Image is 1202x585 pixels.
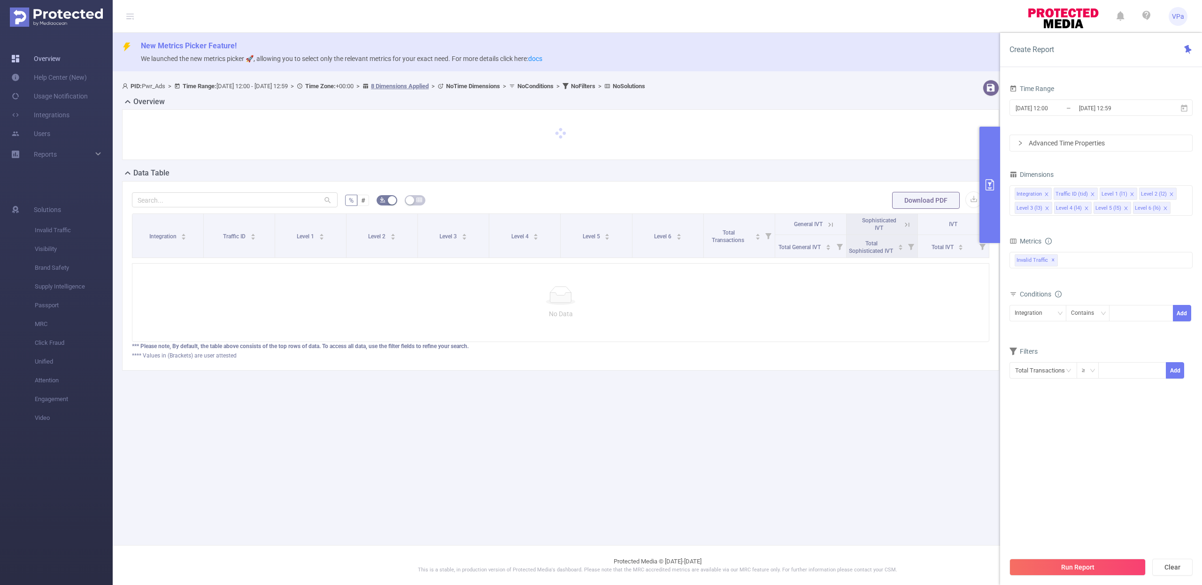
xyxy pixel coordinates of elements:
[165,83,174,90] span: >
[446,83,500,90] b: No Time Dimensions
[1009,348,1038,355] span: Filters
[1017,202,1042,214] div: Level 3 (l3)
[35,258,113,277] span: Brand Safety
[122,83,645,90] span: Pwr_Ads [DATE] 12:00 - [DATE] 12:59 +00:00
[1057,311,1063,317] i: icon: down
[429,83,438,90] span: >
[11,87,88,106] a: Usage Notification
[391,236,396,239] i: icon: caret-down
[554,83,562,90] span: >
[132,342,989,350] div: *** Please note, By default, the table above consists of the top rows of data. To access all data...
[391,232,396,235] i: icon: caret-up
[34,151,57,158] span: Reports
[1082,363,1092,378] div: ≥
[181,236,186,239] i: icon: caret-down
[133,167,170,179] h2: Data Table
[1090,368,1095,374] i: icon: down
[604,232,610,238] div: Sort
[898,243,903,249] div: Sort
[34,145,57,164] a: Reports
[511,233,530,240] span: Level 4
[35,352,113,371] span: Unified
[1009,85,1054,92] span: Time Range
[1094,202,1131,214] li: Level 5 (l5)
[1051,255,1055,266] span: ✕
[1166,362,1184,379] button: Add
[533,232,539,235] i: icon: caret-up
[136,566,1179,574] p: This is a stable, in production version of Protected Media's dashboard. Please note that the MRC ...
[949,221,957,228] span: IVT
[34,200,61,219] span: Solutions
[1172,7,1184,26] span: VPa
[1056,202,1082,214] div: Level 4 (l4)
[825,243,831,246] i: icon: caret-up
[113,545,1202,585] footer: Protected Media © [DATE]-[DATE]
[1141,188,1167,200] div: Level 2 (l2)
[755,236,760,239] i: icon: caret-down
[676,232,681,235] i: icon: caret-up
[676,236,681,239] i: icon: caret-down
[583,233,601,240] span: Level 5
[778,244,822,251] span: Total General IVT
[35,277,113,296] span: Supply Intelligence
[361,197,365,204] span: #
[368,233,387,240] span: Level 2
[131,83,142,90] b: PID:
[762,214,775,258] i: Filter menu
[288,83,297,90] span: >
[958,243,963,249] div: Sort
[1009,237,1041,245] span: Metrics
[976,235,989,258] i: Filter menu
[904,235,917,258] i: Filter menu
[35,409,113,427] span: Video
[250,232,255,235] i: icon: caret-up
[11,124,50,143] a: Users
[755,232,760,235] i: icon: caret-up
[862,217,896,231] span: Sophisticated IVT
[354,83,362,90] span: >
[654,233,673,240] span: Level 6
[533,232,539,238] div: Sort
[250,236,255,239] i: icon: caret-down
[1010,135,1192,151] div: icon: rightAdvanced Time Properties
[1100,188,1137,200] li: Level 1 (l1)
[35,221,113,240] span: Invalid Traffic
[533,236,539,239] i: icon: caret-down
[35,315,113,334] span: MRC
[833,235,846,258] i: Filter menu
[1015,202,1052,214] li: Level 3 (l3)
[528,55,542,62] a: docs
[133,96,165,107] h2: Overview
[1152,559,1193,576] button: Clear
[1163,206,1168,212] i: icon: close
[1130,192,1134,198] i: icon: close
[35,296,113,315] span: Passport
[517,83,554,90] b: No Conditions
[1044,192,1049,198] i: icon: close
[1015,254,1058,266] span: Invalid Traffic
[380,197,385,203] i: icon: bg-colors
[1090,192,1095,198] i: icon: close
[141,55,542,62] span: We launched the new metrics picker 🚀, allowing you to select only the relevant metrics for your e...
[1054,188,1098,200] li: Traffic ID (tid)
[349,197,354,204] span: %
[35,371,113,390] span: Attention
[250,232,256,238] div: Sort
[319,236,324,239] i: icon: caret-down
[1078,102,1154,114] input: End date
[371,83,429,90] u: 8 Dimensions Applied
[462,236,467,239] i: icon: caret-down
[898,246,903,249] i: icon: caret-down
[595,83,604,90] span: >
[892,192,960,209] button: Download PDF
[462,232,467,238] div: Sort
[605,236,610,239] i: icon: caret-down
[958,243,963,246] i: icon: caret-up
[1045,238,1052,244] i: icon: info-circle
[1173,305,1191,321] button: Add
[132,192,338,207] input: Search...
[35,334,113,352] span: Click Fraud
[1139,188,1177,200] li: Level 2 (l2)
[1133,202,1171,214] li: Level 6 (l6)
[10,8,103,27] img: Protected Media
